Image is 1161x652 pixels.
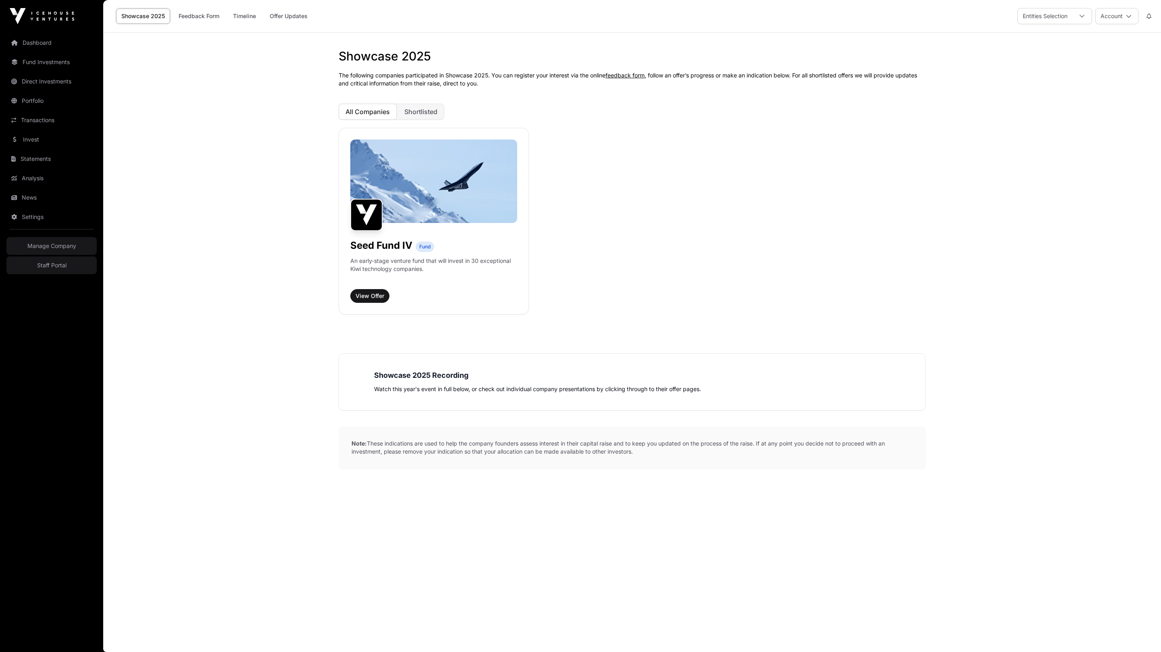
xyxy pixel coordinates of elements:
[6,237,97,255] a: Manage Company
[228,8,261,24] a: Timeline
[10,8,74,24] img: Icehouse Ventures Logo
[173,8,225,24] a: Feedback Form
[1095,8,1138,24] button: Account
[6,73,97,90] a: Direct Investments
[264,8,313,24] a: Offer Updates
[6,53,97,71] a: Fund Investments
[339,49,926,63] h1: Showcase 2025
[1018,8,1072,24] div: Entities Selection
[374,384,890,394] p: Watch this year's event in full below, or check out individual company presentations by clicking ...
[6,189,97,206] a: News
[6,92,97,110] a: Portfolio
[339,104,397,120] button: All Companies
[339,427,926,469] p: These indications are used to help the company founders assess interest in their capital raise an...
[356,292,384,300] span: View Offer
[352,440,367,447] strong: Note:
[350,289,389,303] button: View Offer
[6,208,97,226] a: Settings
[397,104,444,120] button: Shortlisted
[419,244,431,250] span: Fund
[6,256,97,274] a: Staff Portal
[116,8,170,24] a: Showcase 2025
[404,108,437,116] span: Shortlisted
[6,150,97,168] a: Statements
[350,199,383,231] img: Seed Fund IV
[350,257,517,273] p: An early-stage venture fund that will invest in 30 exceptional Kiwi technology companies.
[6,131,97,148] a: Invest
[339,71,926,87] p: The following companies participated in Showcase 2025. You can register your interest via the onl...
[345,108,390,116] span: All Companies
[605,72,645,79] a: feedback form
[6,34,97,52] a: Dashboard
[350,239,412,252] h1: Seed Fund IV
[350,140,517,223] img: image-1600x800-%2810%29.jpg
[6,111,97,129] a: Transactions
[374,371,468,379] strong: Showcase 2025 Recording
[6,169,97,187] a: Analysis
